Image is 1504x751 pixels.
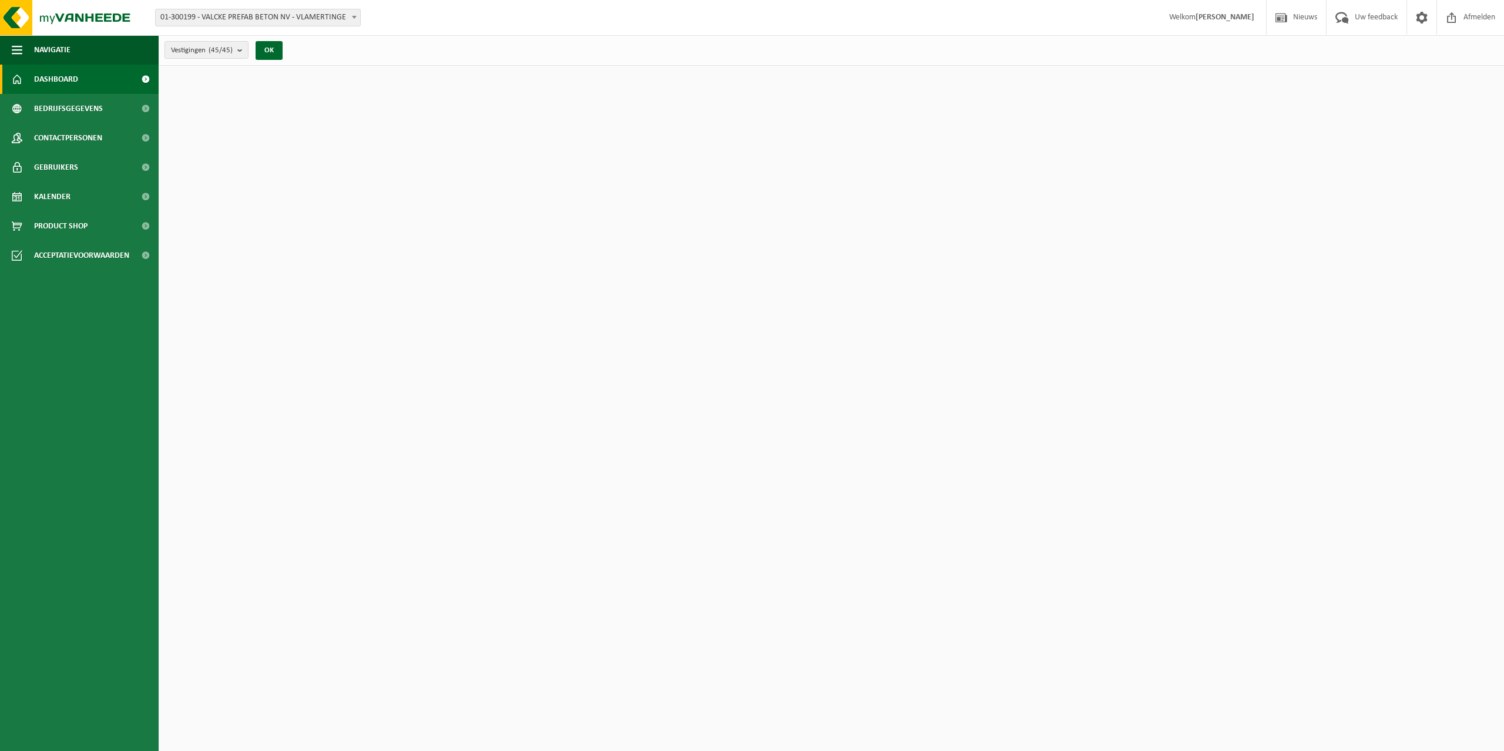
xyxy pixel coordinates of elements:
[171,42,233,59] span: Vestigingen
[156,9,360,26] span: 01-300199 - VALCKE PREFAB BETON NV - VLAMERTINGE
[256,41,283,60] button: OK
[34,123,102,153] span: Contactpersonen
[34,241,129,270] span: Acceptatievoorwaarden
[164,41,249,59] button: Vestigingen(45/45)
[34,35,70,65] span: Navigatie
[34,153,78,182] span: Gebruikers
[1196,13,1254,22] strong: [PERSON_NAME]
[34,211,88,241] span: Product Shop
[209,46,233,54] count: (45/45)
[155,9,361,26] span: 01-300199 - VALCKE PREFAB BETON NV - VLAMERTINGE
[34,94,103,123] span: Bedrijfsgegevens
[34,182,70,211] span: Kalender
[34,65,78,94] span: Dashboard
